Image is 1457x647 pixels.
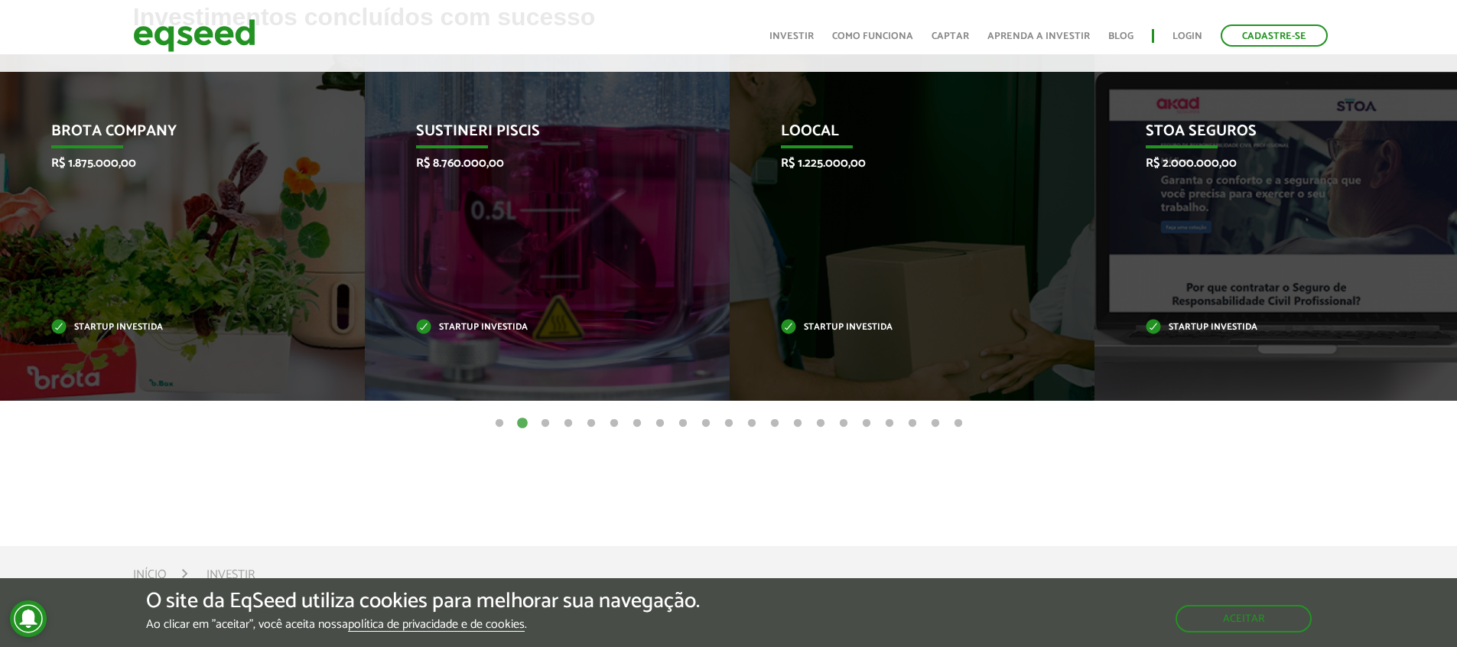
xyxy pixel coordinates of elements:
[675,416,691,431] button: 9 of 21
[51,122,291,148] p: Brota Company
[859,416,874,431] button: 17 of 21
[416,323,655,332] p: Startup investida
[207,564,255,585] li: Investir
[987,31,1090,41] a: Aprenda a investir
[1172,31,1202,41] a: Login
[1221,24,1328,47] a: Cadastre-se
[416,122,655,148] p: Sustineri Piscis
[515,416,530,431] button: 2 of 21
[781,156,1020,171] p: R$ 1.225.000,00
[51,323,291,332] p: Startup investida
[928,416,943,431] button: 20 of 21
[769,31,814,41] a: Investir
[561,416,576,431] button: 4 of 21
[133,15,255,56] img: EqSeed
[781,323,1020,332] p: Startup investida
[607,416,622,431] button: 6 of 21
[1146,323,1385,332] p: Startup investida
[1108,31,1133,41] a: Blog
[629,416,645,431] button: 7 of 21
[492,416,507,431] button: 1 of 21
[721,416,737,431] button: 11 of 21
[652,416,668,431] button: 8 of 21
[698,416,714,431] button: 10 of 21
[1176,605,1312,632] button: Aceitar
[146,590,700,613] h5: O site da EqSeed utiliza cookies para melhorar sua navegação.
[538,416,553,431] button: 3 of 21
[146,617,700,632] p: Ao clicar em "aceitar", você aceita nossa .
[905,416,920,431] button: 19 of 21
[932,31,969,41] a: Captar
[51,156,291,171] p: R$ 1.875.000,00
[813,416,828,431] button: 15 of 21
[832,31,913,41] a: Como funciona
[836,416,851,431] button: 16 of 21
[1146,122,1385,148] p: STOA Seguros
[781,122,1020,148] p: Loocal
[416,156,655,171] p: R$ 8.760.000,00
[348,619,525,632] a: política de privacidade e de cookies
[951,416,966,431] button: 21 of 21
[1146,156,1385,171] p: R$ 2.000.000,00
[767,416,782,431] button: 13 of 21
[133,569,167,581] a: Início
[584,416,599,431] button: 5 of 21
[790,416,805,431] button: 14 of 21
[744,416,759,431] button: 12 of 21
[882,416,897,431] button: 18 of 21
